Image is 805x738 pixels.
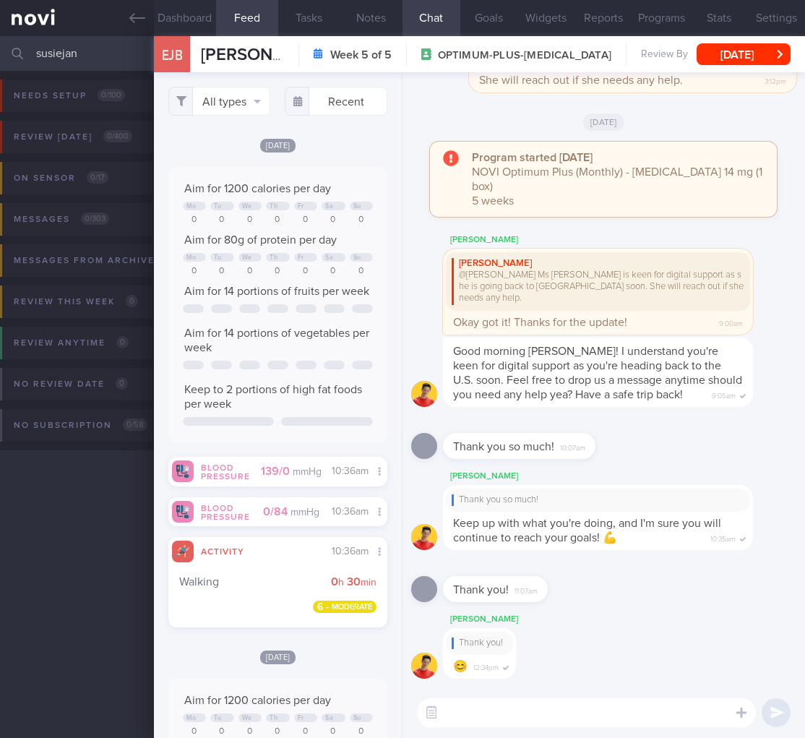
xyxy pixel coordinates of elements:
div: 0 [210,266,233,277]
span: [DATE] [260,651,296,664]
span: Aim for 14 portions of fruits per week [184,286,369,297]
div: [PERSON_NAME] [443,231,796,249]
span: 3:12pm [765,73,786,87]
div: 0 [294,215,317,226]
span: 0 / 17 [87,171,108,184]
div: Blood pressure [194,505,251,522]
div: Su [353,714,361,722]
small: mmHg [293,467,322,477]
span: 6 [317,602,332,612]
div: Mo [186,202,197,210]
small: mmHg [290,507,319,518]
strong: 0 / 84 [263,506,288,518]
div: 0 [183,726,206,737]
span: Aim for 1200 calories per day [184,695,331,706]
div: 0 [322,215,345,226]
span: 0 / 303 [81,213,109,225]
div: Thank you! [452,638,507,649]
span: Thank you so much! [453,441,554,452]
div: Messages from Archived [10,251,197,270]
strong: Program started [DATE] [472,152,593,163]
div: Review anytime [10,333,132,353]
span: NOVI Optimum Plus (Monthly) - [MEDICAL_DATA] 14 mg (1 box) [472,166,762,192]
span: 0 / 58 [123,419,147,431]
strong: 30 [347,576,361,588]
div: 0 [350,266,373,277]
div: On sensor [10,168,112,188]
div: 0 [210,726,233,737]
span: [PERSON_NAME] [PERSON_NAME] ([PERSON_NAME]) [201,46,623,64]
span: 9:00am [719,315,743,329]
div: Activity [194,544,251,557]
div: Th [270,202,277,210]
strong: Week 5 of 5 [330,48,392,62]
div: [PERSON_NAME] [452,258,744,270]
span: 😊 [453,661,468,672]
span: 9:05am [712,387,736,401]
div: 0 [183,215,206,226]
div: We [242,254,252,262]
div: Thank you so much! [452,494,744,506]
span: 10:36am [332,466,369,476]
div: 0 [210,215,233,226]
div: Needs setup [10,86,129,106]
div: Fr [298,202,304,210]
div: 0 [266,215,289,226]
div: 0 [350,726,373,737]
div: Review [DATE] [10,127,136,147]
span: Review By [641,48,688,61]
div: 0 [294,266,317,277]
div: @[PERSON_NAME] Ms [PERSON_NAME] is keen for digital support as she is going back to [GEOGRAPHIC_D... [452,270,744,305]
span: 0 [116,336,129,348]
div: 0 [266,726,289,737]
span: 0 [116,377,128,390]
div: Mo [186,254,197,262]
span: Good morning [PERSON_NAME]! I understand you're keen for digital support as you're heading back t... [453,346,742,400]
div: 0 [350,215,373,226]
span: Aim for 1200 calories per day [184,183,331,194]
div: 0 [183,266,206,277]
div: Sa [325,254,333,262]
div: Review this week [10,292,142,312]
div: Su [353,202,361,210]
small: min [361,578,376,588]
div: Th [270,254,277,262]
span: 11:07am [515,583,538,596]
span: 5 weeks [472,195,514,207]
div: Tu [214,202,221,210]
span: OPTIMUM-PLUS-[MEDICAL_DATA] [438,48,611,63]
div: 0 [322,266,345,277]
span: 10:36am [332,507,369,517]
span: [DATE] [260,139,296,153]
span: 10:36am [332,546,369,557]
span: Moderate [313,601,376,613]
span: Keep to 2 portions of high fat foods per week [184,384,362,410]
div: Su [353,254,361,262]
div: 0 [266,266,289,277]
div: No subscription [10,416,151,435]
div: Blood pressure [194,464,251,481]
div: We [242,202,252,210]
span: Walking [179,575,219,589]
strong: 139 / 0 [261,465,290,477]
div: 0 [322,726,345,737]
div: Tu [214,254,221,262]
div: Fr [298,254,304,262]
span: Ms [PERSON_NAME] is keen for digital support as she is going back to [GEOGRAPHIC_DATA] soon. She ... [479,43,780,86]
div: We [242,714,252,722]
div: Messages [10,210,113,229]
div: Sa [325,714,333,722]
div: [PERSON_NAME] [443,611,559,628]
span: Keep up with what you're doing, and I'm sure you will continue to reach your goals! 💪 [453,518,721,544]
span: Okay got it! Thanks for the update! [453,317,627,328]
strong: 0 [331,576,338,588]
button: All types [168,87,271,116]
div: 0 [238,215,262,226]
div: [PERSON_NAME] [443,468,796,485]
div: No review date [10,374,132,394]
span: Aim for 80g of protein per day [184,234,337,246]
small: h [338,578,344,588]
span: Thank you! [453,584,509,596]
span: 0 / 100 [98,89,125,101]
div: Tu [214,714,221,722]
